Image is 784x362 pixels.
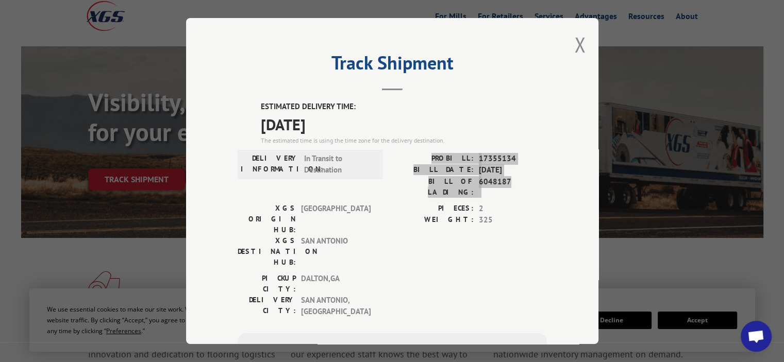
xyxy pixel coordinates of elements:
[238,273,296,295] label: PICKUP CITY:
[261,136,547,145] div: The estimated time is using the time zone for the delivery destination.
[479,153,547,165] span: 17355134
[241,153,299,176] label: DELIVERY INFORMATION:
[261,101,547,113] label: ESTIMATED DELIVERY TIME:
[238,56,547,75] h2: Track Shipment
[238,235,296,268] label: XGS DESTINATION HUB:
[574,31,586,58] button: Close modal
[479,203,547,215] span: 2
[479,164,547,176] span: [DATE]
[479,214,547,226] span: 325
[392,164,474,176] label: BILL DATE:
[238,203,296,235] label: XGS ORIGIN HUB:
[301,203,371,235] span: [GEOGRAPHIC_DATA]
[392,153,474,165] label: PROBILL:
[301,273,371,295] span: DALTON , GA
[392,214,474,226] label: WEIGHT:
[301,295,371,318] span: SAN ANTONIO , [GEOGRAPHIC_DATA]
[392,176,474,198] label: BILL OF LADING:
[238,295,296,318] label: DELIVERY CITY:
[304,153,374,176] span: In Transit to Destination
[261,113,547,136] span: [DATE]
[479,176,547,198] span: 6048187
[392,203,474,215] label: PIECES:
[741,321,772,352] div: Open chat
[301,235,371,268] span: SAN ANTONIO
